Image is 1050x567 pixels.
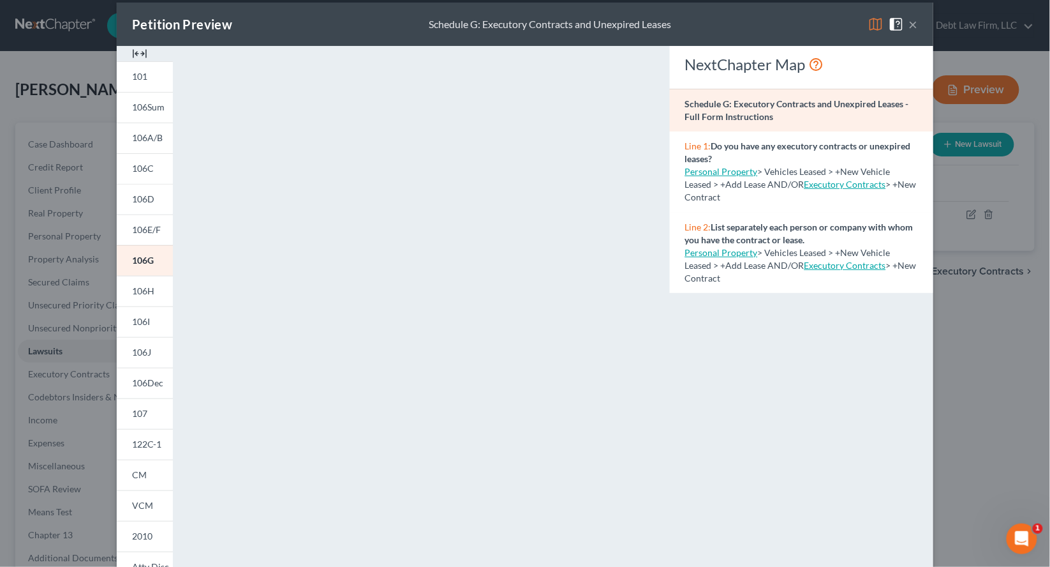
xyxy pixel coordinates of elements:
a: 106D [117,184,173,215]
div: NextChapter Map [685,54,918,75]
span: 1 [1033,524,1043,534]
a: 106Dec [117,368,173,398]
span: 106J [132,347,151,358]
a: 106J [117,337,173,368]
a: 106G [117,245,173,276]
a: Personal Property [685,247,758,258]
img: map-eea8200ae884c6f1103ae1953ef3d486a96c86aabb227e865a55264e3737af1f.svg [868,17,884,32]
a: Executory Contracts [804,179,886,190]
a: Executory Contracts [804,260,886,271]
span: 106I [132,316,150,327]
span: > Vehicles Leased > +New Vehicle Leased > +Add Lease AND/OR [685,166,891,190]
a: 122C-1 [117,429,173,460]
a: Personal Property [685,166,758,177]
span: 101 [132,71,147,82]
div: Schedule G: Executory Contracts and Unexpired Leases [429,17,672,32]
span: 106D [132,193,154,204]
a: 106C [117,153,173,184]
span: 106C [132,163,154,174]
a: 106A/B [117,123,173,153]
span: 107 [132,408,147,419]
button: × [909,17,918,32]
span: > Vehicles Leased > +New Vehicle Leased > +Add Lease AND/OR [685,247,891,271]
span: 106A/B [132,132,163,143]
span: CM [132,469,147,480]
a: 101 [117,61,173,92]
span: 2010 [132,531,152,541]
span: 106H [132,285,154,296]
span: 106Sum [132,102,165,112]
span: Line 1: [685,140,711,151]
a: 106Sum [117,92,173,123]
span: 122C-1 [132,439,161,450]
img: help-close-5ba153eb36485ed6c1ea00a893f15db1cb9b99d6cae46e1a8edb6c62d00a1a76.svg [889,17,904,32]
strong: Schedule G: Executory Contracts and Unexpired Leases - Full Form Instructions [685,98,909,122]
a: 106I [117,306,173,337]
span: 106Dec [132,377,163,388]
img: expand-e0f6d898513216a626fdd78e52531dac95497ffd26381d4c15ee2fc46db09dca.svg [132,46,147,61]
a: CM [117,460,173,490]
span: VCM [132,500,153,511]
a: VCM [117,490,173,521]
span: Line 2: [685,222,711,232]
strong: List separately each person or company with whom you have the contract or lease. [685,222,913,245]
a: 106E/F [117,215,173,245]
a: 107 [117,398,173,429]
span: 106G [132,255,154,266]
a: 106H [117,276,173,306]
a: 2010 [117,521,173,552]
span: > +New Contract [685,260,917,283]
iframe: Intercom live chat [1007,524,1037,554]
span: 106E/F [132,224,161,235]
div: Petition Preview [132,15,232,33]
strong: Do you have any executory contracts or unexpired leases? [685,140,911,164]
